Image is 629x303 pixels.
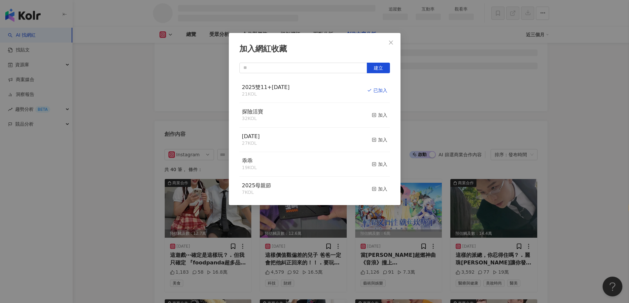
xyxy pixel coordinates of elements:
button: 加入 [372,182,387,196]
div: 加入 [372,185,387,193]
a: 乖乖 [242,158,253,164]
a: [DATE] [242,134,260,139]
button: 建立 [367,63,390,73]
div: 27 KOL [242,140,260,147]
span: [DATE] [242,133,260,139]
div: 加入 [372,161,387,168]
button: 加入 [372,133,387,147]
div: 加入 [372,111,387,119]
div: 已加入 [367,87,387,94]
div: 19 KOL [242,165,257,171]
div: 32 KOL [242,115,263,122]
button: 加入 [372,108,387,122]
div: 加入 [372,136,387,143]
span: close [388,40,394,45]
button: 已加入 [367,84,387,98]
div: 7 KOL [242,189,271,196]
span: 2025母親節 [242,182,271,189]
span: 建立 [374,65,383,71]
a: 2025雙11+[DATE] [242,85,290,90]
button: Close [384,36,398,49]
a: 探險活寶 [242,109,263,114]
div: 加入網紅收藏 [239,44,390,55]
button: 加入 [372,157,387,171]
div: 21 KOL [242,91,290,98]
a: 2025母親節 [242,183,271,188]
span: 2025雙11+[DATE] [242,84,290,90]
